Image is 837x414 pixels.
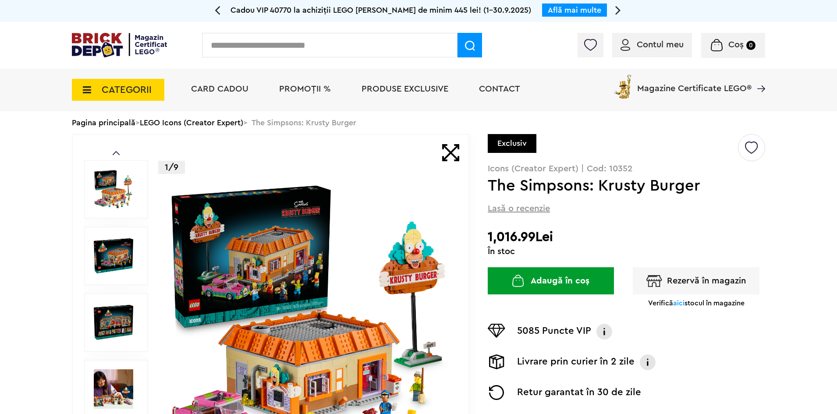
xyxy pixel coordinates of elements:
[94,369,133,409] img: Seturi Lego The Simpsons: Krusty Burger
[158,161,185,174] p: 1/9
[639,354,656,370] img: Info livrare prin curier
[113,151,120,155] a: Prev
[548,6,601,14] a: Află mai multe
[517,354,635,370] p: Livrare prin curier în 2 zile
[488,267,614,294] button: Adaugă în coș
[673,300,684,307] span: aici
[94,303,133,342] img: The Simpsons: Krusty Burger LEGO 10352
[72,119,135,127] a: Pagina principală
[488,134,536,153] div: Exclusiv
[728,40,744,49] span: Coș
[488,324,505,338] img: Puncte VIP
[648,299,745,308] p: Verifică stocul în magazine
[102,85,152,95] span: CATEGORII
[746,41,755,50] small: 0
[191,85,248,93] a: Card Cadou
[94,236,133,276] img: The Simpsons: Krusty Burger
[488,229,765,245] h2: 1,016.99Lei
[362,85,448,93] a: Produse exclusive
[517,324,591,340] p: 5085 Puncte VIP
[479,85,520,93] a: Contact
[488,354,505,369] img: Livrare
[637,73,752,93] span: Magazine Certificate LEGO®
[94,170,133,209] img: The Simpsons: Krusty Burger
[231,6,531,14] span: Cadou VIP 40770 la achiziții LEGO [PERSON_NAME] de minim 445 lei! (1-30.9.2025)
[488,385,505,400] img: Returnare
[72,111,765,134] div: > > The Simpsons: Krusty Burger
[517,385,641,400] p: Retur garantat în 30 de zile
[752,73,765,81] a: Magazine Certificate LEGO®
[621,40,684,49] a: Contul meu
[633,267,759,294] button: Rezervă în magazin
[488,164,765,173] p: Icons (Creator Expert) | Cod: 10352
[488,178,737,194] h1: The Simpsons: Krusty Burger
[488,247,765,256] div: În stoc
[140,119,243,127] a: LEGO Icons (Creator Expert)
[279,85,331,93] a: PROMOȚII %
[488,202,550,215] span: Lasă o recenzie
[637,40,684,49] span: Contul meu
[596,324,613,340] img: Info VIP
